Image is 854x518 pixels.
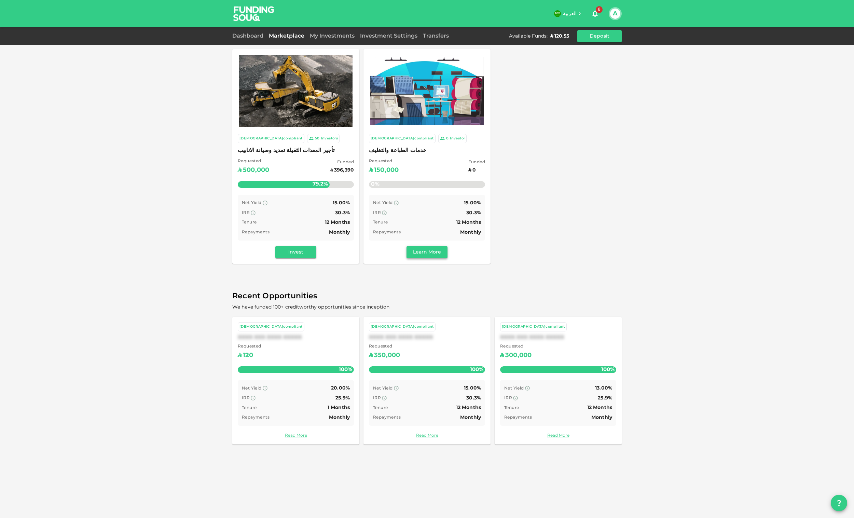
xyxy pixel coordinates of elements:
span: IRR [242,211,250,215]
span: Funded [330,159,354,166]
button: 8 [588,7,602,21]
span: Requested [238,158,269,165]
span: Monthly [329,415,350,420]
button: Deposit [577,30,622,42]
span: Requested [369,158,399,165]
img: flag-sa.b9a346574cdc8950dd34b50780441f57.svg [554,10,561,17]
div: 300,000 [505,350,532,361]
span: 25.9% [598,396,612,400]
span: Repayments [242,230,270,234]
span: 15.00% [333,201,350,205]
span: Monthly [329,230,350,235]
div: XXXX XXX XXXX XXXXX [500,334,616,341]
div: 50 [315,136,320,141]
a: My Investments [307,33,357,39]
div: ʢ [500,350,504,361]
span: 100% [468,365,485,375]
span: Tenure [373,406,388,410]
div: ʢ 120.55 [550,33,569,40]
div: 120 [243,350,253,361]
img: Marketplace Logo [239,55,353,127]
span: تأجير المعدات الثقيلة تمديد وصيانة الانابيب [238,146,354,155]
div: [DEMOGRAPHIC_DATA]compliant [239,136,303,141]
span: 20.00% [331,386,350,391]
span: Funded [468,159,485,166]
button: question [831,495,847,511]
span: Tenure [242,406,257,410]
span: Requested [500,343,532,350]
button: Invest [275,246,316,258]
div: [DEMOGRAPHIC_DATA]compliant [239,324,303,330]
div: Investors [321,136,338,141]
span: Net Yield [242,386,262,391]
button: Learn More [407,246,447,258]
a: Transfers [420,33,452,39]
span: العربية [563,11,577,16]
span: 1 Months [328,405,350,410]
span: خدمات الطباعة والتغليف [369,146,485,155]
span: We have funded 100+ creditworthy opportunities since inception [232,305,389,310]
span: Tenure [504,406,519,410]
span: IRR [504,396,512,400]
a: Marketplace Logo [DEMOGRAPHIC_DATA]compliant 50Investors تأجير المعدات الثقيلة تمديد وصيانة الانا... [232,49,359,264]
a: Dashboard [232,33,266,39]
a: [DEMOGRAPHIC_DATA]compliantXXXX XXX XXXX XXXXX Requested ʢ350,000100% Net Yield 15.00% IRR 30.3% ... [363,317,491,445]
span: Repayments [373,415,401,420]
span: 30.3% [466,396,481,400]
span: Requested [238,343,261,350]
span: 15.00% [464,201,481,205]
span: Tenure [242,220,257,224]
span: Recent Opportunities [232,290,622,303]
a: Marketplace Logo [DEMOGRAPHIC_DATA]compliant 0Investor خدمات الطباعة والتغليف Requested ʢ150,000 ... [363,49,491,264]
a: Read More [500,433,616,439]
span: IRR [373,396,381,400]
span: 13.00% [595,386,612,391]
div: [DEMOGRAPHIC_DATA]compliant [371,136,434,141]
span: Monthly [460,415,481,420]
span: 8 [596,6,603,13]
a: [DEMOGRAPHIC_DATA]compliantXXXX XXX XXXX XXXXX Requested ʢ300,000100% Net Yield 13.00% IRR 25.9% ... [495,317,622,445]
span: 15.00% [464,386,481,391]
span: 30.3% [466,210,481,215]
span: 30.3% [335,210,350,215]
span: Tenure [373,220,388,224]
div: ʢ [369,350,373,361]
span: IRR [373,211,381,215]
span: Repayments [373,230,401,234]
a: Read More [238,433,354,439]
button: A [610,9,620,19]
div: Available Funds : [509,33,548,40]
img: Marketplace Logo [370,57,484,125]
div: 0 [446,136,449,141]
span: Net Yield [373,386,393,391]
span: 12 Months [456,220,481,225]
span: 100% [337,365,354,375]
div: Investor [450,136,465,141]
span: 12 Months [587,405,612,410]
span: Monthly [591,415,612,420]
span: 100% [600,365,616,375]
div: ʢ [238,350,242,361]
span: Net Yield [242,201,262,205]
a: [DEMOGRAPHIC_DATA]compliantXXXX XXX XXXX XXXXX Requested ʢ120100% Net Yield 20.00% IRR 25.9% Tenu... [232,317,359,445]
span: Repayments [242,415,270,420]
span: Net Yield [504,386,524,391]
span: Repayments [504,415,532,420]
div: [DEMOGRAPHIC_DATA]compliant [371,324,434,330]
div: 350,000 [374,350,400,361]
span: 25.9% [335,396,350,400]
span: Net Yield [373,201,393,205]
a: Marketplace [266,33,307,39]
span: Requested [369,343,400,350]
a: Investment Settings [357,33,420,39]
span: IRR [242,396,250,400]
span: 12 Months [456,405,481,410]
a: Read More [369,433,485,439]
div: XXXX XXX XXXX XXXXX [369,334,485,341]
span: 12 Months [325,220,350,225]
div: XXXX XXX XXXX XXXXX [238,334,354,341]
span: Monthly [460,230,481,235]
div: [DEMOGRAPHIC_DATA]compliant [502,324,565,330]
